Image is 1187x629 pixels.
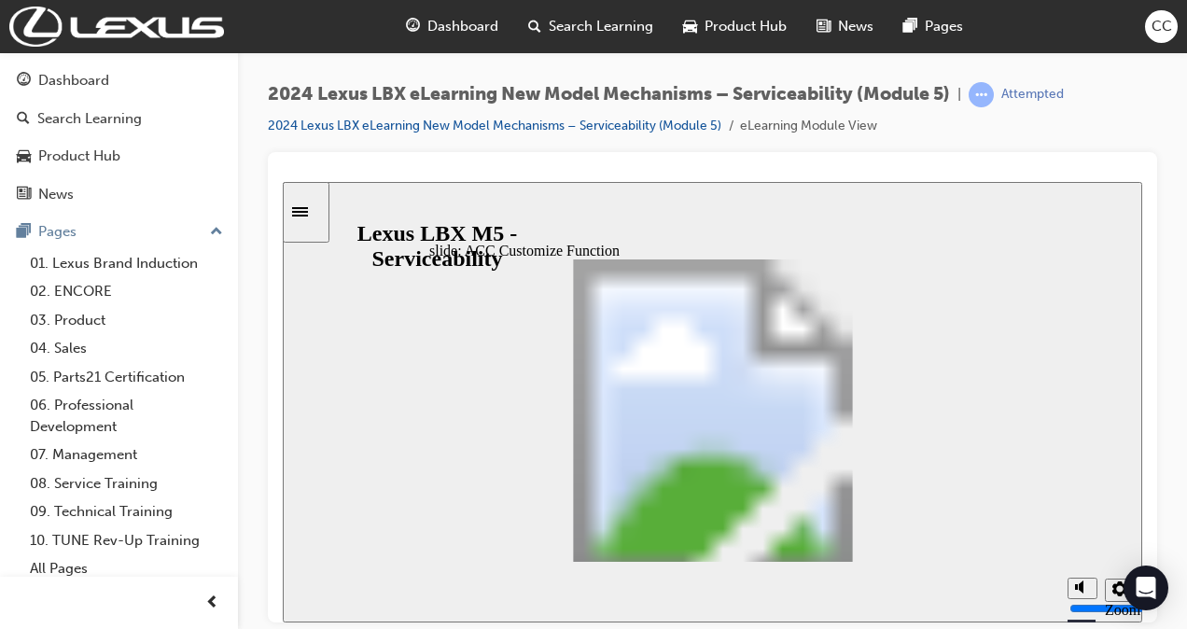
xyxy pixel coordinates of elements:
[1001,86,1064,104] div: Attempted
[838,16,873,37] span: News
[787,419,907,434] input: volume
[17,111,30,128] span: search-icon
[427,16,498,37] span: Dashboard
[22,440,230,469] a: 07. Management
[705,16,787,37] span: Product Hub
[17,73,31,90] span: guage-icon
[1145,10,1178,43] button: CC
[7,139,230,174] a: Product Hub
[775,380,850,440] div: misc controls
[7,215,230,249] button: Pages
[957,84,961,105] span: |
[17,224,31,241] span: pages-icon
[683,15,697,38] span: car-icon
[22,391,230,440] a: 06. Professional Development
[22,554,230,583] a: All Pages
[888,7,978,46] a: pages-iconPages
[7,60,230,215] button: DashboardSearch LearningProduct HubNews
[22,334,230,363] a: 04. Sales
[802,7,888,46] a: news-iconNews
[528,15,541,38] span: search-icon
[785,396,815,417] button: volume
[22,277,230,306] a: 02. ENCORE
[740,116,877,137] li: eLearning Module View
[37,108,142,130] div: Search Learning
[969,82,994,107] span: learningRecordVerb_ATTEMPT-icon
[391,7,513,46] a: guage-iconDashboard
[7,177,230,212] a: News
[549,16,653,37] span: Search Learning
[903,15,917,38] span: pages-icon
[268,84,950,105] span: 2024 Lexus LBX eLearning New Model Mechanisms – Serviceability (Module 5)
[38,184,74,205] div: News
[822,397,852,420] button: settings
[1124,566,1168,610] div: Open Intercom Messenger
[513,7,668,46] a: search-iconSearch Learning
[7,102,230,136] a: Search Learning
[210,220,223,245] span: up-icon
[925,16,963,37] span: Pages
[268,118,721,133] a: 2024 Lexus LBX eLearning New Model Mechanisms – Serviceability (Module 5)
[22,363,230,392] a: 05. Parts21 Certification
[7,63,230,98] a: Dashboard
[38,221,77,243] div: Pages
[668,7,802,46] a: car-iconProduct Hub
[406,15,420,38] span: guage-icon
[22,306,230,335] a: 03. Product
[22,497,230,526] a: 09. Technical Training
[822,420,858,469] label: Zoom to fit
[22,469,230,498] a: 08. Service Training
[22,526,230,555] a: 10. TUNE Rev-Up Training
[38,70,109,91] div: Dashboard
[817,15,831,38] span: news-icon
[9,7,224,47] img: Trak
[22,249,230,278] a: 01. Lexus Brand Induction
[1152,16,1172,37] span: CC
[205,592,219,615] span: prev-icon
[17,148,31,165] span: car-icon
[17,187,31,203] span: news-icon
[38,146,120,167] div: Product Hub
